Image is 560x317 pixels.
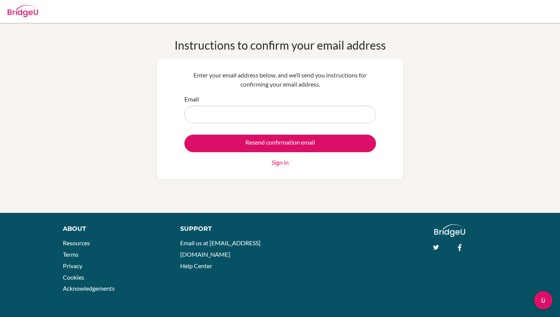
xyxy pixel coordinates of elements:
[180,239,261,258] a: Email us at [EMAIL_ADDRESS][DOMAIN_NAME]
[63,274,84,281] a: Cookies
[180,262,212,269] a: Help Center
[63,262,82,269] a: Privacy
[63,285,115,292] a: Acknowledgements
[180,224,272,233] div: Support
[184,135,376,152] input: Resend confirmation email
[272,158,289,167] a: Sign in
[184,95,199,104] label: Email
[63,251,78,258] a: Terms
[174,38,386,52] h1: Instructions to confirm your email address
[534,291,552,309] div: Open Intercom Messenger
[184,71,376,89] p: Enter your email address below, and we’ll send you instructions for confirming your email address.
[434,224,465,237] img: logo_white@2x-f4f0deed5e89b7ecb1c2cc34c3e3d731f90f0f143d5ea2071677605dd97b5244.png
[8,5,38,17] img: Bridge-U
[63,239,90,246] a: Resources
[63,224,163,233] div: About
